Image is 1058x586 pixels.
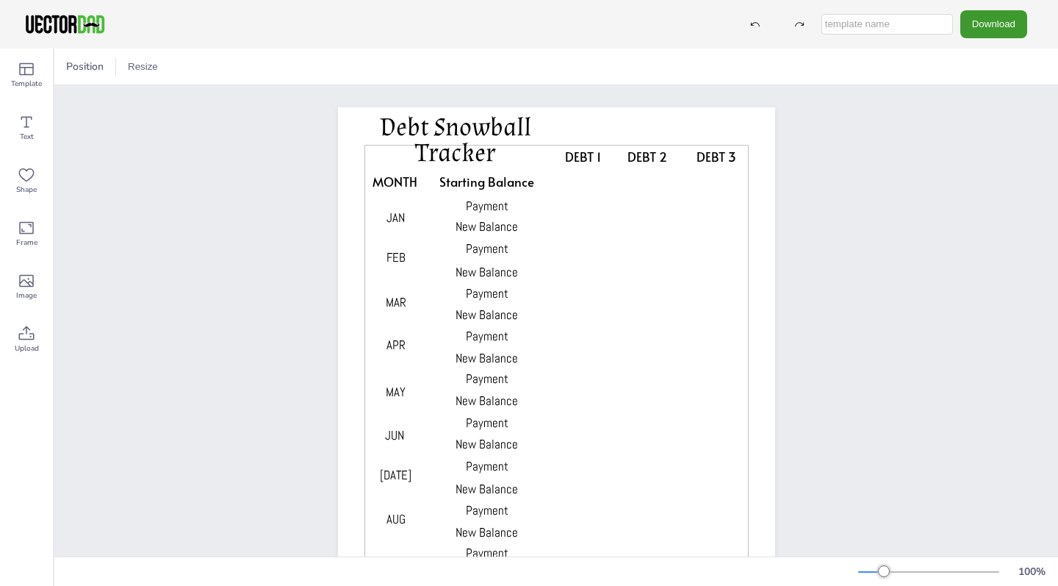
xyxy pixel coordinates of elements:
span: Starting Balance [439,173,534,190]
span: DEBT 3 [697,148,736,165]
span: MAY [386,384,406,400]
span: New Balance [456,350,518,366]
span: Position [63,60,107,74]
span: New Balance [456,524,518,540]
span: DEBT 1 [565,148,601,165]
span: MAR [386,294,406,310]
span: DEBT 2 [627,148,667,165]
img: VectorDad-1.png [24,13,107,35]
span: Payment [466,240,508,257]
span: New Balance [456,264,518,280]
span: Payment [466,458,508,474]
span: Payment [466,545,508,561]
span: New Balance [456,436,518,452]
span: Payment [466,198,508,214]
button: Download [960,10,1027,37]
div: 100 % [1014,565,1049,579]
span: JUN [385,427,404,443]
span: Upload [15,343,39,354]
span: Payment [466,371,508,387]
span: New Balance [456,307,518,323]
span: Debt Snowball Tracker [380,111,531,170]
span: FEB [386,249,406,265]
span: New Balance [456,393,518,409]
span: [DATE] [380,467,411,483]
span: Payment [466,502,508,518]
span: APR [386,337,406,353]
span: Template [11,78,42,90]
button: Resize [122,55,164,79]
span: MONTH [373,173,417,190]
span: Payment [466,415,508,431]
span: Shape [16,184,37,196]
span: Image [16,290,37,301]
span: Payment [466,328,508,344]
span: AUG [386,511,406,527]
span: Payment [466,285,508,301]
span: New Balance [456,481,518,497]
input: template name [821,14,953,35]
span: Text [20,131,34,143]
span: New Balance [456,218,518,235]
span: JAN [386,210,405,226]
span: Frame [16,237,37,249]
